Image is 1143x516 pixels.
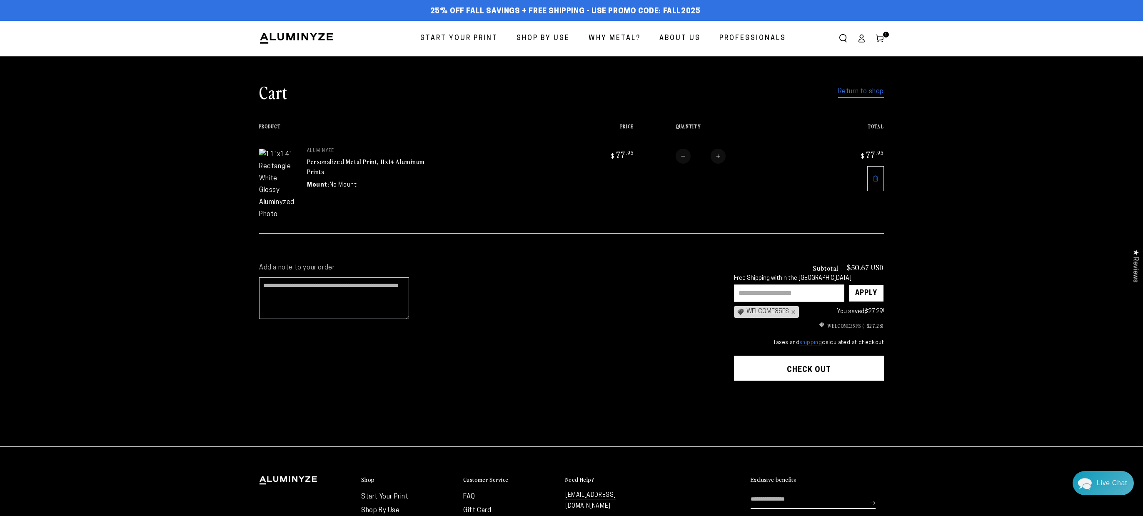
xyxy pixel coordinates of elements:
[565,492,616,510] a: [EMAIL_ADDRESS][DOMAIN_NAME]
[361,476,455,484] summary: Shop
[751,476,796,484] h2: Exclusive benefits
[463,494,475,500] a: FAQ
[789,309,796,315] div: ×
[734,339,884,347] small: Taxes and calculated at checkout
[659,32,701,45] span: About Us
[855,285,877,302] div: Apply
[463,476,508,484] h2: Customer Service
[867,166,884,191] a: Remove 11"x14" Rectangle White Glossy Aluminyzed Photo
[1127,243,1143,289] div: Click to open Judge.me floating reviews tab
[885,32,887,37] span: 1
[691,149,711,164] input: Quantity for Personalized Metal Print, 11x14 Aluminum Prints
[259,124,562,136] th: Product
[420,32,498,45] span: Start Your Print
[734,275,884,282] div: Free Shipping within the [GEOGRAPHIC_DATA]
[876,149,884,156] sup: .95
[361,507,400,514] a: Shop By Use
[463,476,557,484] summary: Customer Service
[565,476,659,484] summary: Need Help?
[361,476,375,484] h2: Shop
[734,322,884,329] ul: Discount
[713,27,792,50] a: Professionals
[860,149,884,160] bdi: 77
[734,322,884,329] li: WELCOME35FS (–$27.28)
[734,306,799,318] div: WELCOME35FS
[751,476,884,484] summary: Exclusive benefits
[463,507,491,514] a: Gift Card
[812,124,884,136] th: Total
[329,181,357,189] dd: No Mount
[719,32,786,45] span: Professionals
[414,27,504,50] a: Start Your Print
[307,157,425,177] a: Personalized Metal Print, 11x14 Aluminum Prints
[864,309,883,315] span: $27.29
[1097,471,1127,495] div: Contact Us Directly
[562,124,634,136] th: Price
[870,490,876,515] button: Subscribe
[582,27,647,50] a: Why Metal?
[430,7,701,16] span: 25% off FALL Savings + Free Shipping - Use Promo Code: FALL2025
[510,27,576,50] a: Shop By Use
[259,81,287,103] h1: Cart
[799,340,822,346] a: shipping
[861,152,865,160] span: $
[259,149,294,221] img: 11"x14" Rectangle White Glossy Aluminyzed Photo
[834,29,852,47] summary: Search our site
[610,149,634,160] bdi: 77
[307,181,329,189] dt: Mount:
[259,32,334,45] img: Aluminyze
[847,264,884,271] p: $50.67 USD
[361,494,409,500] a: Start Your Print
[517,32,570,45] span: Shop By Use
[1073,471,1134,495] div: Chat widget toggle
[734,356,884,381] button: Check out
[611,152,615,160] span: $
[813,264,839,271] h3: Subtotal
[734,397,884,415] iframe: PayPal-paypal
[307,149,432,154] p: aluminyze
[634,124,813,136] th: Quantity
[565,476,594,484] h2: Need Help?
[259,264,717,272] label: Add a note to your order
[589,32,641,45] span: Why Metal?
[838,86,884,98] a: Return to shop
[803,307,884,317] div: You saved !
[626,149,634,156] sup: .95
[653,27,707,50] a: About Us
